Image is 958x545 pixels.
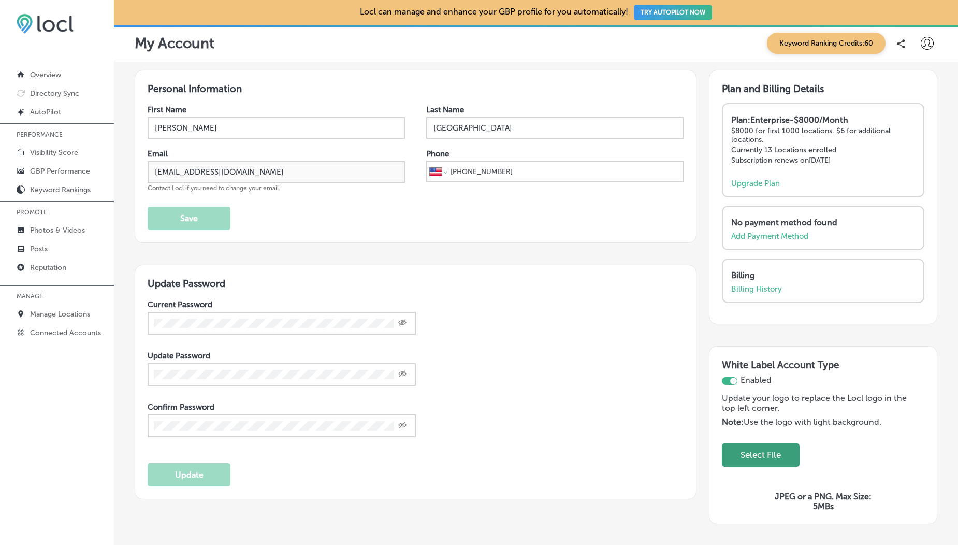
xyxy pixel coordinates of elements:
label: First Name [148,105,186,114]
strong: Note: [722,417,744,427]
p: Keyword Rankings [30,185,91,194]
label: Current Password [148,300,212,309]
div: Uppy Dashboard [722,443,912,467]
span: Contact Locl if you need to change your email. [148,184,280,192]
label: Phone [426,149,449,159]
p: Connected Accounts [30,328,101,337]
strong: JPEG or a PNG. Max Size: 5MBs [775,492,872,511]
p: Visibility Score [30,148,78,157]
button: TRY AUTOPILOT NOW [634,5,712,20]
h3: White Label Account Type [722,359,924,375]
span: Keyword Ranking Credits: 60 [767,33,886,54]
p: No payment method found [731,218,910,227]
p: Currently 13 Locations enrolled [731,146,915,154]
label: Last Name [426,105,464,114]
span: Toggle password visibility [398,319,407,328]
input: Phone number [449,162,680,181]
a: Billing History [731,284,782,294]
img: 6efc1275baa40be7c98c3b36c6bfde44.png [17,13,74,34]
button: Select File [734,444,787,466]
a: Add Payment Method [731,232,808,241]
button: Save [148,207,230,230]
p: GBP Performance [30,167,90,176]
p: Use the logo with light background. [722,417,912,427]
input: Enter First Name [148,117,405,139]
label: Confirm Password [148,403,214,412]
p: AutoPilot [30,108,61,117]
span: Toggle password visibility [398,370,407,379]
p: My Account [135,35,214,52]
input: Enter Email [148,161,405,183]
p: Billing [731,270,910,280]
p: Update your logo to replace the Locl logo in the top left corner. [722,393,912,417]
p: Directory Sync [30,89,79,98]
h3: Personal Information [148,83,684,95]
p: Overview [30,70,61,79]
a: Upgrade Plan [731,179,780,188]
strong: Plan: Enterprise - $8000/Month [731,115,848,125]
span: Toggle password visibility [398,421,407,431]
span: Enabled [741,375,772,385]
p: Manage Locations [30,310,90,319]
p: Reputation [30,263,66,272]
label: Email [148,149,168,159]
label: Update Password [148,351,210,361]
p: $8000 for first 1000 locations. $6 for additional locations. [731,126,915,144]
input: Enter Last Name [426,117,684,139]
p: Photos & Videos [30,226,85,235]
h3: Plan and Billing Details [722,83,924,95]
p: Subscription renews on [DATE] [731,156,915,165]
button: Update [148,463,230,486]
p: Posts [30,245,48,253]
h3: Update Password [148,278,684,290]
